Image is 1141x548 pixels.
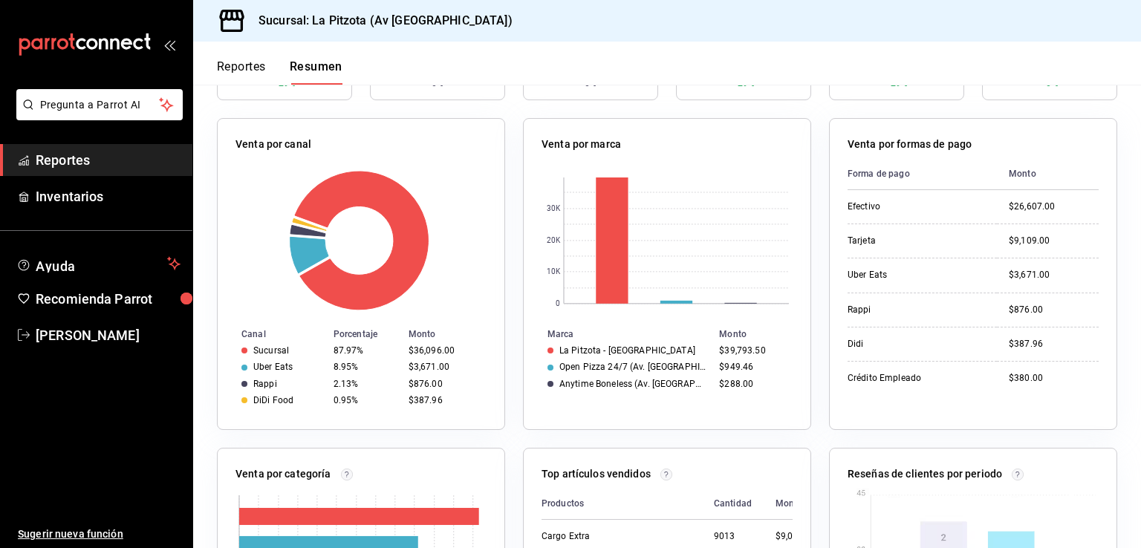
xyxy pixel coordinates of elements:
p: Top artículos vendidos [542,466,651,482]
span: Inventarios [36,186,181,206]
p: Venta por categoría [235,466,331,482]
p: Venta por canal [235,137,311,152]
th: Monto [764,488,816,520]
div: 9013 [714,530,752,543]
h3: Sucursal: La Pitzota (Av [GEOGRAPHIC_DATA]) [247,12,513,30]
text: 10K [547,268,561,276]
div: Efectivo [848,200,985,213]
div: $387.96 [1009,338,1099,350]
div: 87.97% [334,345,397,356]
div: Uber Eats [848,269,985,281]
div: navigation tabs [217,59,342,85]
div: $387.96 [409,395,481,405]
th: Monto [997,158,1099,190]
div: $9,013.00 [776,530,816,543]
button: Resumen [290,59,342,85]
div: $949.46 [719,362,787,372]
div: Anytime Boneless (Av. [GEOGRAPHIC_DATA]) [559,379,707,389]
th: Cantidad [702,488,764,520]
div: Crédito Empleado [848,372,985,385]
div: DiDi Food [253,395,293,405]
p: Venta por marca [542,137,621,152]
th: Monto [713,326,810,342]
span: Reportes [36,150,181,170]
button: Pregunta a Parrot AI [16,89,183,120]
th: Monto [403,326,504,342]
span: Recomienda Parrot [36,289,181,309]
th: Porcentaje [328,326,403,342]
th: Forma de pago [848,158,997,190]
p: Venta por formas de pago [848,137,972,152]
div: Rappi [253,379,277,389]
div: $26,607.00 [1009,200,1099,213]
div: $876.00 [409,379,481,389]
div: Tarjeta [848,235,985,247]
th: Productos [542,488,702,520]
text: 30K [547,205,561,213]
a: Pregunta a Parrot AI [10,108,183,123]
button: open_drawer_menu [163,39,175,50]
div: $9,109.00 [1009,235,1099,247]
div: Cargo Extra [542,530,690,543]
div: $380.00 [1009,372,1099,385]
button: Reportes [217,59,266,85]
div: 8.95% [334,362,397,372]
span: Sugerir nueva función [18,526,181,542]
span: [PERSON_NAME] [36,325,181,345]
div: $876.00 [1009,304,1099,316]
div: Rappi [848,304,985,316]
div: Didi [848,338,985,350]
text: 0 [556,300,560,308]
div: $288.00 [719,379,787,389]
div: 0.95% [334,395,397,405]
div: $39,793.50 [719,345,787,356]
th: Canal [218,326,328,342]
div: $3,671.00 [1009,269,1099,281]
div: $3,671.00 [409,362,481,372]
span: Ayuda [36,255,161,273]
div: Uber Eats [253,362,293,372]
div: Sucursal [253,345,289,356]
span: Pregunta a Parrot AI [40,97,160,113]
th: Marca [524,326,713,342]
div: La Pitzota - [GEOGRAPHIC_DATA] [559,345,695,356]
div: Open Pizza 24/7 (Av. [GEOGRAPHIC_DATA]) [559,362,707,372]
div: 2.13% [334,379,397,389]
div: $36,096.00 [409,345,481,356]
text: 20K [547,237,561,245]
p: Reseñas de clientes por periodo [848,466,1002,482]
